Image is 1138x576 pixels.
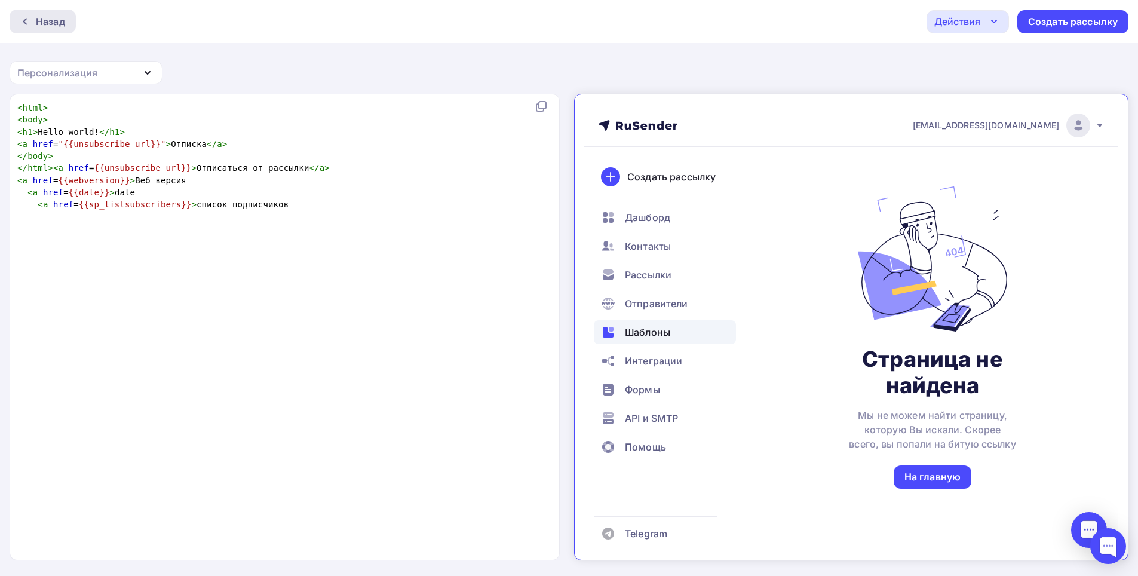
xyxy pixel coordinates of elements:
[10,188,152,212] a: Отправители
[94,163,192,173] span: {{unsubscribe_url}}
[27,188,33,197] span: <
[232,242,464,295] h1: Страница не найдена
[191,163,197,173] span: >
[48,163,58,173] span: ><
[23,115,43,124] span: body
[309,163,319,173] span: </
[10,274,152,298] a: Формы
[41,278,76,293] span: Формы
[927,10,1009,33] button: Действия
[41,221,86,235] span: Шаблоны
[33,188,38,197] span: a
[17,127,125,137] span: Hello world!
[17,103,23,112] span: <
[10,159,152,183] a: Рассылки
[324,163,330,173] span: >
[17,200,289,209] span: = список подписчиков
[23,103,43,112] span: html
[33,176,53,185] span: href
[232,304,464,347] div: Мы не можем найти страницу, которую Вы искали. Скорее всего, вы попали на битую ссылку
[41,336,82,350] span: Помощь
[109,127,119,137] span: h1
[329,16,475,27] span: [EMAIL_ADDRESS][DOMAIN_NAME]
[119,127,125,137] span: >
[166,139,171,149] span: >
[41,106,86,121] span: Дашборд
[38,200,43,209] span: <
[320,366,376,380] div: На главную
[10,61,162,84] button: Персонализация
[191,200,197,209] span: >
[17,139,23,149] span: <
[10,102,152,125] a: Дашборд
[48,151,53,161] span: >
[329,10,520,33] a: [EMAIL_ADDRESS][DOMAIN_NAME]
[33,139,53,149] span: href
[27,151,48,161] span: body
[23,139,28,149] span: a
[23,127,33,137] span: h1
[41,164,87,178] span: Рассылки
[17,139,228,149] span: = Отписка
[17,151,27,161] span: </
[17,127,23,137] span: <
[33,127,38,137] span: >
[17,163,27,173] span: </
[53,200,73,209] span: href
[43,188,63,197] span: href
[41,250,98,264] span: Интеграции
[99,127,109,137] span: </
[17,188,135,197] span: = date
[17,176,186,185] span: = Веб версия
[109,188,115,197] span: >
[23,176,28,185] span: a
[17,115,23,124] span: <
[59,139,166,149] span: "{{unsubscribe_url}}"
[43,200,48,209] span: a
[41,307,94,321] span: API и SMTP
[69,188,110,197] span: {{date}}
[130,176,136,185] span: >
[36,14,65,29] div: Назад
[59,176,130,185] span: {{webversion}}
[43,66,131,80] div: Создать рассылку
[17,176,23,185] span: <
[41,422,83,437] span: Telegram
[69,163,89,173] span: href
[320,163,325,173] span: a
[59,163,64,173] span: a
[222,139,228,149] span: >
[17,163,330,173] span: = Отписаться от рассылки
[79,200,192,209] span: {{sp_listsubscribers}}
[10,130,152,154] a: Контакты
[1028,15,1118,29] div: Создать рассылку
[41,192,104,207] span: Отправители
[43,115,48,124] span: >
[10,216,152,240] a: Шаблоны
[43,103,48,112] span: >
[934,14,980,29] div: Действия
[17,66,97,80] div: Персонализация
[207,139,217,149] span: </
[41,135,87,149] span: Контакты
[27,163,48,173] span: html
[217,139,222,149] span: a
